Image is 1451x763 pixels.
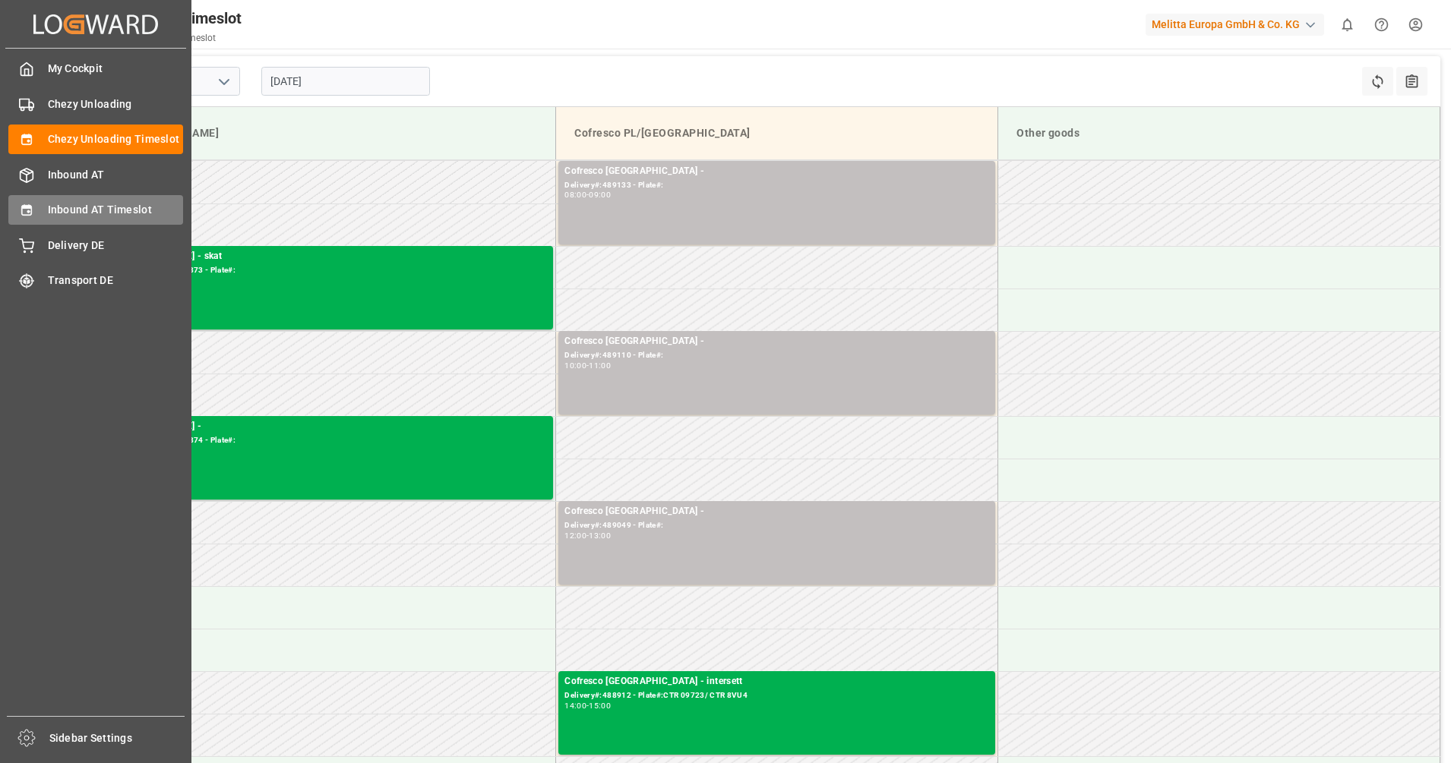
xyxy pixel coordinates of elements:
div: Delivery#:400052374 - Plate#: [122,434,547,447]
div: Delivery#:400052373 - Plate#: [122,264,547,277]
button: Melitta Europa GmbH & Co. KG [1146,10,1330,39]
div: [PERSON_NAME] [126,119,543,147]
a: Inbound AT Timeslot [8,195,183,225]
div: Cofresco PL/[GEOGRAPHIC_DATA] [568,119,985,147]
a: Inbound AT [8,159,183,189]
span: Inbound AT Timeslot [48,202,184,218]
div: Other goods [1010,119,1427,147]
button: open menu [212,70,235,93]
div: - [586,702,589,709]
a: Transport DE [8,266,183,295]
div: 15:00 [589,702,611,709]
span: Chezy Unloading Timeslot [48,131,184,147]
button: Help Center [1364,8,1399,42]
div: [PERSON_NAME] - skat [122,249,547,264]
div: 13:00 [589,532,611,539]
div: - [586,532,589,539]
div: [PERSON_NAME] - [122,419,547,434]
div: 12:00 [564,532,586,539]
button: show 0 new notifications [1330,8,1364,42]
div: 10:00 [564,362,586,369]
div: - [586,362,589,369]
div: Delivery#:489133 - Plate#: [564,179,989,192]
div: Melitta Europa GmbH & Co. KG [1146,14,1324,36]
div: Cofresco [GEOGRAPHIC_DATA] - [564,334,989,349]
div: Delivery#:488912 - Plate#:CTR 09723/ CTR 8VU4 [564,689,989,702]
div: Cofresco [GEOGRAPHIC_DATA] - [564,164,989,179]
div: Cofresco [GEOGRAPHIC_DATA] - [564,504,989,519]
div: Delivery#:489049 - Plate#: [564,519,989,532]
span: Transport DE [48,273,184,288]
div: 14:00 [564,702,586,709]
div: 08:00 [564,191,586,198]
div: Delivery#:489110 - Plate#: [564,349,989,362]
span: Sidebar Settings [49,730,185,746]
a: My Cockpit [8,54,183,84]
a: Chezy Unloading Timeslot [8,125,183,154]
a: Delivery DE [8,230,183,260]
span: Delivery DE [48,238,184,254]
div: 11:00 [589,362,611,369]
span: Inbound AT [48,167,184,183]
span: Chezy Unloading [48,96,184,112]
a: Chezy Unloading [8,89,183,118]
span: My Cockpit [48,61,184,77]
div: 09:00 [589,191,611,198]
input: DD.MM.YYYY [261,67,430,96]
div: - [586,191,589,198]
div: Cofresco [GEOGRAPHIC_DATA] - intersett [564,674,989,689]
